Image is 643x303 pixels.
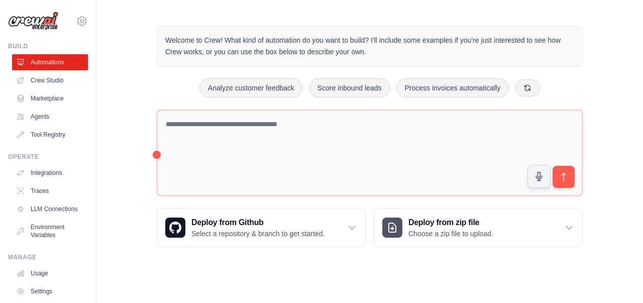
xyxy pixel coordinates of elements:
button: Process invoices automatically [396,78,509,97]
a: Environment Variables [12,219,88,243]
img: Logo [8,12,58,31]
a: Agents [12,109,88,125]
button: Score inbound leads [309,78,390,97]
p: Welcome to Crew! What kind of automation do you want to build? I'll include some examples if you'... [165,35,574,58]
h3: Deploy from Github [191,217,325,229]
a: Usage [12,265,88,281]
a: Marketplace [12,90,88,107]
a: Tool Registry [12,127,88,143]
div: Manage [8,253,88,261]
button: Analyze customer feedback [199,78,303,97]
a: Traces [12,183,88,199]
a: Automations [12,54,88,70]
div: Build [8,42,88,50]
p: Select a repository & branch to get started. [191,229,325,239]
h3: Deploy from zip file [408,217,493,229]
p: Choose a zip file to upload. [408,229,493,239]
a: Crew Studio [12,72,88,88]
a: Settings [12,283,88,299]
a: LLM Connections [12,201,88,217]
a: Integrations [12,165,88,181]
div: Operate [8,153,88,161]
